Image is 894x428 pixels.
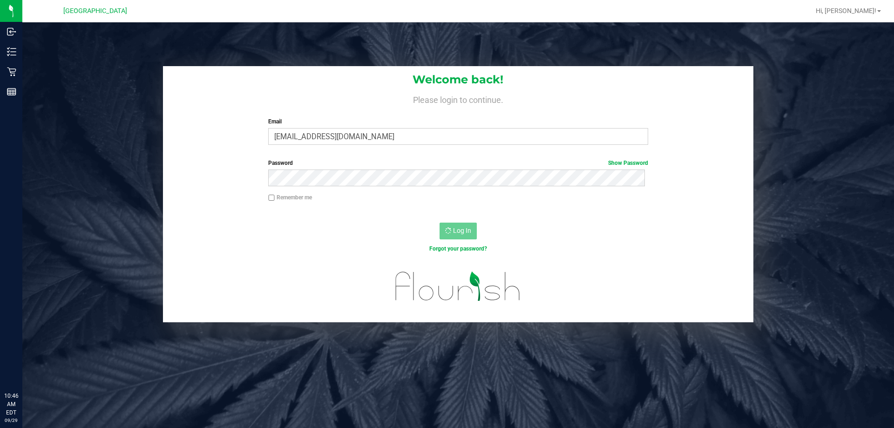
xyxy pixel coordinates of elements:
[268,195,275,201] input: Remember me
[7,87,16,96] inline-svg: Reports
[268,117,648,126] label: Email
[163,74,753,86] h1: Welcome back!
[816,7,876,14] span: Hi, [PERSON_NAME]!
[63,7,127,15] span: [GEOGRAPHIC_DATA]
[4,392,18,417] p: 10:46 AM EDT
[7,47,16,56] inline-svg: Inventory
[268,193,312,202] label: Remember me
[440,223,477,239] button: Log In
[7,67,16,76] inline-svg: Retail
[608,160,648,166] a: Show Password
[7,27,16,36] inline-svg: Inbound
[384,263,532,310] img: flourish_logo.svg
[453,227,471,234] span: Log In
[268,160,293,166] span: Password
[163,93,753,104] h4: Please login to continue.
[429,245,487,252] a: Forgot your password?
[4,417,18,424] p: 09/29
